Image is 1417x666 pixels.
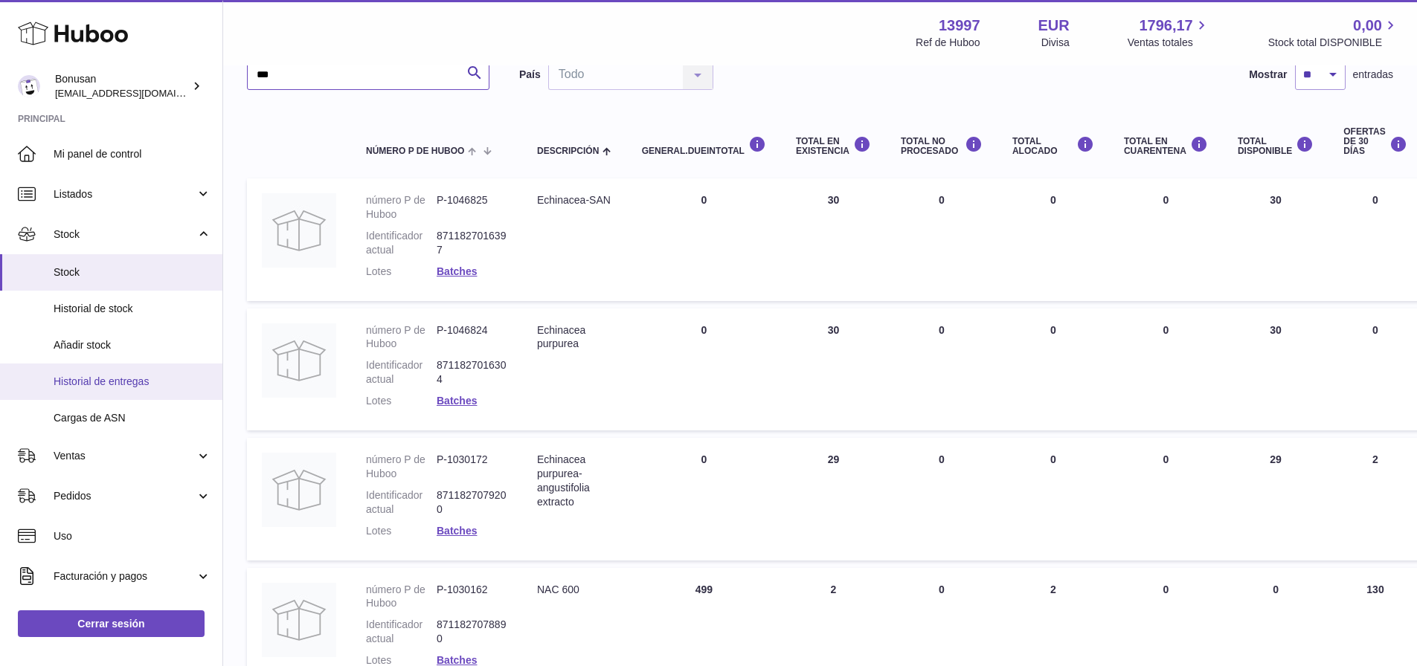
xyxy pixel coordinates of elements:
dt: número P de Huboo [366,453,437,481]
img: product image [262,453,336,527]
div: Bonusan [55,72,189,100]
dd: P-1046824 [437,323,507,352]
div: Ref de Huboo [916,36,980,50]
img: product image [262,583,336,657]
div: Echinacea-SAN [537,193,612,207]
span: 0,00 [1353,16,1382,36]
div: Total en CUARENTENA [1124,136,1208,156]
a: Batches [437,654,477,666]
dt: Identificador actual [366,229,437,257]
span: Descripción [537,146,599,156]
span: [EMAIL_ADDRESS][DOMAIN_NAME] [55,87,219,99]
div: general.dueInTotal [642,136,766,156]
dt: número P de Huboo [366,583,437,611]
a: 0,00 Stock total DISPONIBLE [1268,16,1399,50]
strong: EUR [1038,16,1070,36]
span: Pedidos [54,489,196,503]
div: Total DISPONIBLE [1238,136,1314,156]
span: Stock total DISPONIBLE [1268,36,1399,50]
dd: 8711827079200 [437,488,507,517]
dd: P-1046825 [437,193,507,222]
td: 0 [627,308,781,430]
dt: Identificador actual [366,358,437,387]
td: 0 [886,308,997,430]
a: Cerrar sesión [18,610,205,637]
a: 1796,17 Ventas totales [1128,16,1210,50]
dt: Lotes [366,524,437,538]
strong: 13997 [939,16,980,36]
span: Ventas totales [1128,36,1210,50]
dt: Identificador actual [366,618,437,646]
dt: Lotes [366,265,437,279]
dt: Lotes [366,394,437,408]
a: Batches [437,265,477,277]
dd: P-1030172 [437,453,507,481]
span: Historial de entregas [54,375,211,389]
dd: P-1030162 [437,583,507,611]
div: NAC 600 [537,583,612,597]
div: Total en EXISTENCIA [796,136,871,156]
td: 29 [781,438,886,560]
dt: Identificador actual [366,488,437,517]
div: Echinacea purpurea [537,323,612,352]
td: 0 [627,178,781,300]
div: OFERTAS DE 30 DÍAS [1343,127,1407,157]
td: 0 [997,308,1109,430]
div: Total ALOCADO [1012,136,1094,156]
label: País [519,68,541,82]
td: 0 [886,178,997,300]
a: Batches [437,525,477,537]
a: Batches [437,395,477,407]
span: Stock [54,227,196,242]
dt: número P de Huboo [366,193,437,222]
td: 0 [886,438,997,560]
td: 30 [1223,308,1328,430]
span: 0 [1163,453,1169,465]
td: 30 [781,178,886,300]
span: número P de Huboo [366,146,464,156]
span: Listados [54,187,196,201]
span: entradas [1353,68,1393,82]
td: 0 [627,438,781,560]
span: Historial de stock [54,302,211,316]
span: Uso [54,529,211,543]
div: Echinacea purpurea-angustifolia extracto [537,453,612,509]
span: Ventas [54,449,196,463]
td: 29 [1223,438,1328,560]
dt: número P de Huboo [366,323,437,352]
td: 0 [997,438,1109,560]
span: Facturación y pagos [54,569,196,583]
dd: 8711827016397 [437,229,507,257]
span: 1796,17 [1139,16,1192,36]
dd: 8711827078890 [437,618,507,646]
img: product image [262,193,336,268]
img: product image [262,323,336,398]
span: Stock [54,265,211,279]
span: Mi panel de control [54,147,211,161]
div: Divisa [1041,36,1070,50]
span: Cargas de ASN [54,411,211,425]
label: Mostrar [1249,68,1287,82]
span: Añadir stock [54,338,211,352]
td: 30 [1223,178,1328,300]
td: 0 [997,178,1109,300]
span: 0 [1163,194,1169,206]
dd: 8711827016304 [437,358,507,387]
div: Total NO PROCESADO [901,136,983,156]
img: info@bonusan.es [18,75,40,97]
span: 0 [1163,583,1169,595]
td: 30 [781,308,886,430]
span: 0 [1163,324,1169,336]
